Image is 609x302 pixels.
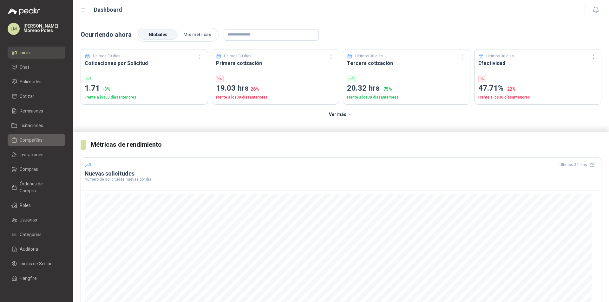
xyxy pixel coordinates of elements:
span: + 3 % [102,87,110,92]
a: Usuarios [8,214,65,226]
a: Categorías [8,228,65,241]
span: Compañías [20,137,43,144]
div: LM [8,23,20,35]
p: Frente a los 30 días anteriores [85,94,204,100]
a: Compañías [8,134,65,146]
h3: Efectividad [478,59,598,67]
p: 19.03 hrs [216,82,335,94]
img: Logo peakr [8,8,40,15]
a: Inicio [8,47,65,59]
span: Categorías [20,231,42,238]
span: Licitaciones [20,122,43,129]
p: Últimos 30 días [355,53,383,59]
span: Cotizar [20,93,34,100]
span: Remisiones [20,107,43,114]
a: Roles [8,199,65,211]
span: Mis métricas [183,32,211,37]
span: Inicios de Sesión [20,260,53,267]
p: 47.71% [478,82,598,94]
p: Frente a los 30 días anteriores [478,94,598,100]
span: -75 % [382,87,392,92]
a: Remisiones [8,105,65,117]
p: Últimos 30 días [224,53,252,59]
span: Solicitudes [20,78,42,85]
span: -22 % [505,87,516,92]
span: Inicio [20,49,30,56]
h3: Métricas de rendimiento [91,140,601,150]
span: Hangfire [20,275,37,282]
p: Últimos 30 días [93,53,121,59]
a: Invitaciones [8,149,65,161]
span: Roles [20,202,31,209]
p: Frente a los 30 días anteriores [216,94,335,100]
a: Hangfire [8,272,65,284]
h3: Nuevas solicitudes [85,170,597,177]
a: Licitaciones [8,119,65,132]
a: Chat [8,61,65,73]
span: Compras [20,166,38,173]
span: Globales [149,32,167,37]
a: Compras [8,163,65,175]
a: Inicios de Sesión [8,258,65,270]
a: Solicitudes [8,76,65,88]
p: [PERSON_NAME] Moreno Potes [23,24,65,33]
a: Cotizar [8,90,65,102]
button: Ver más [325,108,357,121]
p: Frente a los 30 días anteriores [347,94,466,100]
span: Órdenes de Compra [20,180,59,194]
span: Invitaciones [20,151,43,158]
a: Auditoria [8,243,65,255]
p: 20.32 hrs [347,82,466,94]
p: Número de solicitudes nuevas por día [85,177,597,181]
p: 1.71 [85,82,204,94]
p: Últimos 30 días [486,53,514,59]
p: Ocurriendo ahora [81,30,132,40]
div: Últimos 30 días [560,160,597,170]
h1: Dashboard [94,5,122,14]
h3: Primera cotización [216,59,335,67]
span: Usuarios [20,216,37,223]
span: 26 % [251,87,259,92]
span: Auditoria [20,246,38,253]
span: Chat [20,64,29,71]
h3: Tercera cotización [347,59,466,67]
a: Órdenes de Compra [8,178,65,197]
h3: Cotizaciones por Solicitud [85,59,204,67]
